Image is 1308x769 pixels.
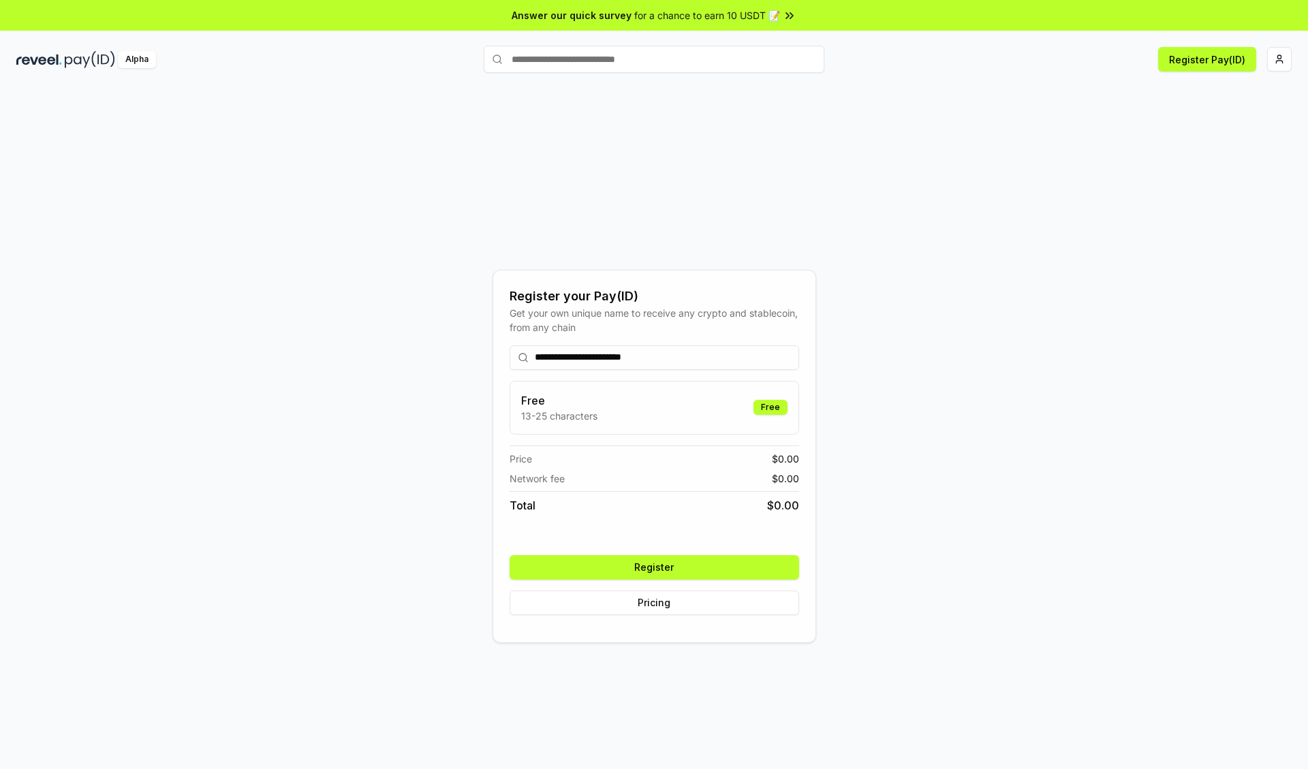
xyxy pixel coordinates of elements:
[65,51,115,68] img: pay_id
[510,497,535,514] span: Total
[16,51,62,68] img: reveel_dark
[1158,47,1256,72] button: Register Pay(ID)
[510,287,799,306] div: Register your Pay(ID)
[772,471,799,486] span: $ 0.00
[510,452,532,466] span: Price
[118,51,156,68] div: Alpha
[510,471,565,486] span: Network fee
[510,306,799,334] div: Get your own unique name to receive any crypto and stablecoin, from any chain
[634,8,780,22] span: for a chance to earn 10 USDT 📝
[767,497,799,514] span: $ 0.00
[512,8,632,22] span: Answer our quick survey
[772,452,799,466] span: $ 0.00
[753,400,788,415] div: Free
[510,591,799,615] button: Pricing
[510,555,799,580] button: Register
[521,392,597,409] h3: Free
[521,409,597,423] p: 13-25 characters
